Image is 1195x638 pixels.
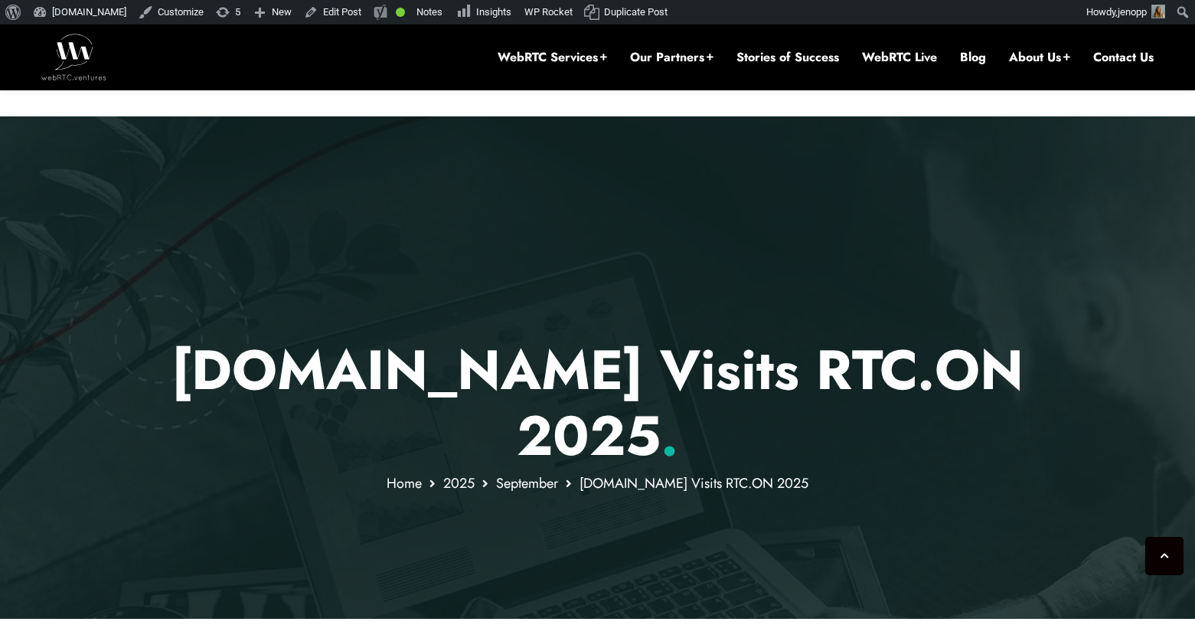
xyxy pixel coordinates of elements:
[496,473,558,493] a: September
[41,34,106,80] img: WebRTC.ventures
[736,49,839,66] a: Stories of Success
[1118,6,1147,18] span: jenopp
[443,473,475,493] a: 2025
[1009,49,1070,66] a: About Us
[960,49,986,66] a: Blog
[1093,49,1154,66] a: Contact Us
[661,396,678,476] span: .
[862,49,937,66] a: WebRTC Live
[387,473,422,493] a: Home
[149,337,1046,470] p: [DOMAIN_NAME] Visits RTC.ON 2025
[476,6,511,18] span: Insights
[580,473,808,493] span: [DOMAIN_NAME] Visits RTC.ON 2025
[630,49,713,66] a: Our Partners
[498,49,607,66] a: WebRTC Services
[396,8,405,17] div: Good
